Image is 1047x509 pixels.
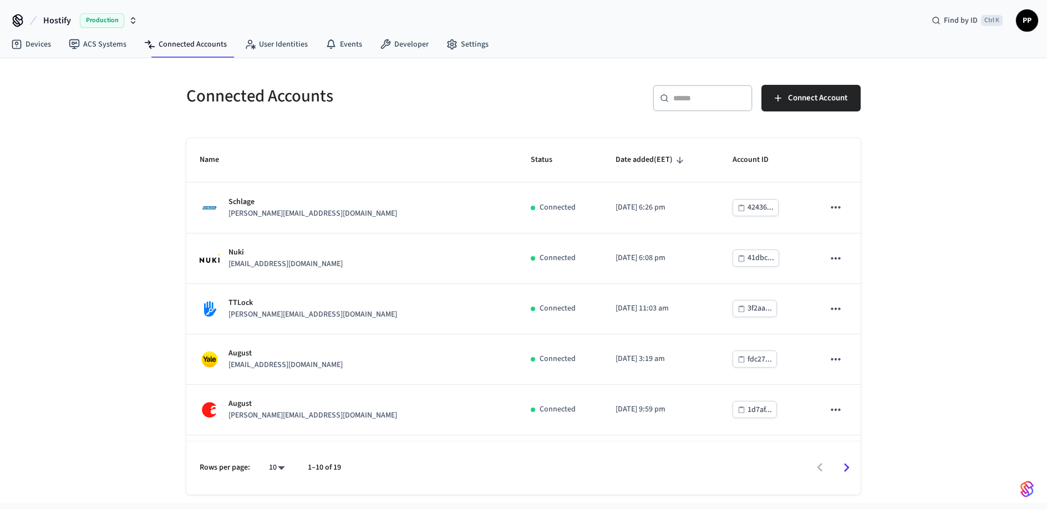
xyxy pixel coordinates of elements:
p: August [228,348,343,359]
span: Date added(EET) [616,151,687,169]
p: Nuki [228,247,343,258]
button: Connect Account [761,85,861,111]
button: PP [1016,9,1038,32]
p: [DATE] 11:03 am [616,303,705,314]
img: Schlage Logo, Square [200,198,220,218]
div: 42436... [748,201,774,215]
img: SeamLogoGradient.69752ec5.svg [1020,480,1034,498]
p: Schlage [228,196,397,208]
p: [PERSON_NAME][EMAIL_ADDRESS][DOMAIN_NAME] [228,309,397,320]
p: Connected [540,303,576,314]
div: 41dbc... [748,251,774,265]
p: Rows per page: [200,462,250,474]
span: Production [80,13,124,28]
span: PP [1017,11,1037,30]
p: Connected [540,353,576,365]
span: Account ID [733,151,783,169]
p: Connected [540,404,576,415]
p: [PERSON_NAME][EMAIL_ADDRESS][DOMAIN_NAME] [228,410,397,421]
h5: Connected Accounts [186,85,517,108]
img: TTLock Logo, Square [200,299,220,319]
div: 3f2aa... [748,302,772,315]
span: Name [200,151,233,169]
p: August [228,398,397,410]
p: [DATE] 3:19 am [616,353,705,365]
p: Connected [540,252,576,264]
p: Connected [540,202,576,213]
p: [DATE] 6:26 pm [616,202,705,213]
img: Yale Logo, Square [200,349,220,369]
div: Find by IDCtrl K [923,11,1012,30]
a: Events [317,34,371,54]
span: Connect Account [788,91,847,105]
span: Status [531,151,567,169]
button: 42436... [733,199,779,216]
button: 1d7af... [733,401,777,418]
div: fdc27... [748,353,772,367]
p: TTLock [228,297,397,309]
a: ACS Systems [60,34,135,54]
button: Go to next page [833,455,860,481]
span: Hostify [43,14,71,27]
span: Find by ID [944,15,978,26]
p: [EMAIL_ADDRESS][DOMAIN_NAME] [228,359,343,371]
button: 41dbc... [733,250,779,267]
a: Devices [2,34,60,54]
div: 1d7af... [748,403,772,417]
button: fdc27... [733,350,777,368]
a: Developer [371,34,438,54]
button: 3f2aa... [733,300,777,317]
a: User Identities [236,34,317,54]
p: [PERSON_NAME][EMAIL_ADDRESS][DOMAIN_NAME] [228,208,397,220]
a: Connected Accounts [135,34,236,54]
p: [DATE] 6:08 pm [616,252,705,264]
div: 10 [263,460,290,476]
a: Settings [438,34,497,54]
p: 1–10 of 19 [308,462,341,474]
span: Ctrl K [981,15,1003,26]
p: [DATE] 9:59 pm [616,404,705,415]
img: Nuki Logo, Square [200,254,220,263]
p: [EMAIL_ADDRESS][DOMAIN_NAME] [228,258,343,270]
img: August Logo, Square [200,400,220,420]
